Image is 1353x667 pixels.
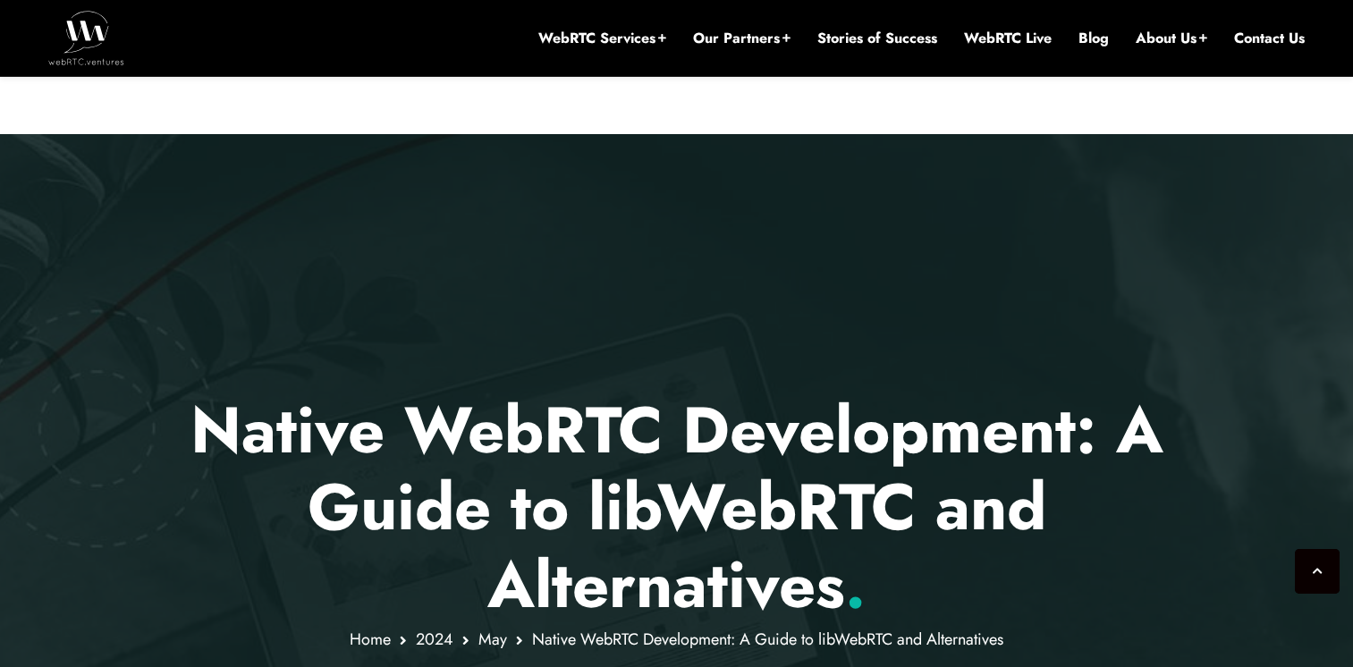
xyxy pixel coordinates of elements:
[1136,29,1207,48] a: About Us
[153,392,1200,623] p: Native WebRTC Development: A Guide to libWebRTC and Alternatives
[350,628,391,651] a: Home
[1234,29,1305,48] a: Contact Us
[693,29,791,48] a: Our Partners
[964,29,1052,48] a: WebRTC Live
[845,538,866,631] span: .
[538,29,666,48] a: WebRTC Services
[478,628,507,651] a: May
[48,11,124,64] img: WebRTC.ventures
[817,29,937,48] a: Stories of Success
[532,628,1003,651] span: Native WebRTC Development: A Guide to libWebRTC and Alternatives
[416,628,453,651] a: 2024
[1078,29,1109,48] a: Blog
